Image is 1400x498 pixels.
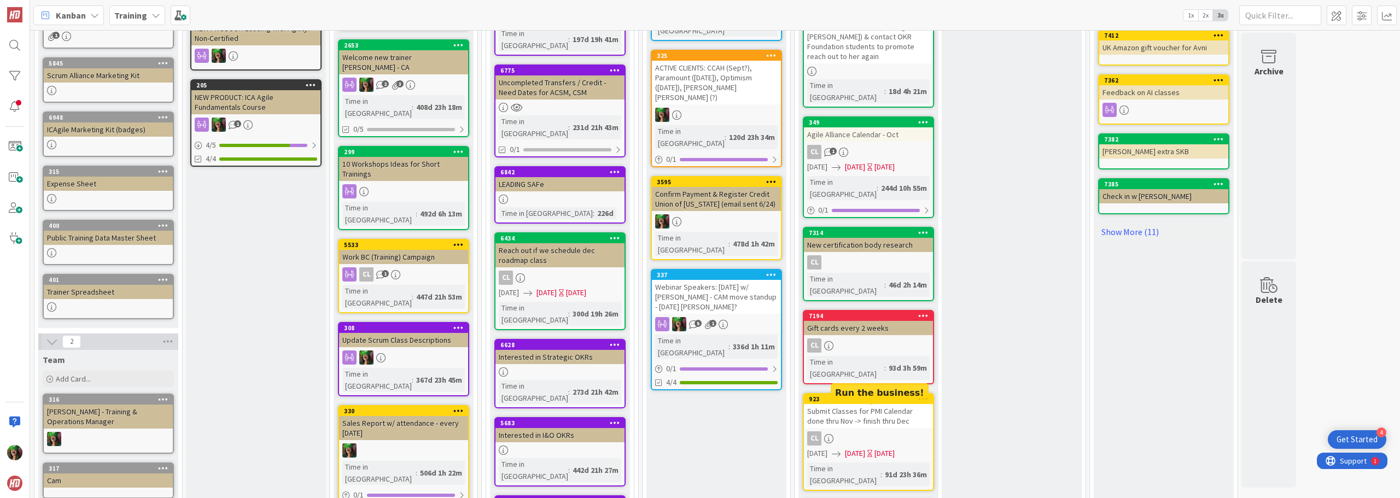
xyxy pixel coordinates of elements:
span: : [568,308,570,320]
div: 5683Interested in I&O OKRs [495,418,625,442]
div: 3595 [652,177,781,187]
img: SL [342,443,357,458]
div: 2653Welcome new trainer [PERSON_NAME] - CA [339,40,468,74]
div: UK Amazon gift voucher for Avni [1099,40,1228,55]
div: NEW PRODUCT: Leading with Agility: Non-Certified [191,21,320,45]
div: Time in [GEOGRAPHIC_DATA] [499,27,568,51]
span: 0/1 [510,144,520,155]
div: 7382 [1104,136,1228,143]
img: SL [655,108,669,122]
div: 7385 [1104,180,1228,188]
div: 317 [44,464,173,473]
div: 273d 21h 42m [570,386,621,398]
div: 299 [344,148,468,156]
div: [DATE] [874,161,895,173]
a: 6628Interested in Strategic OKRsTime in [GEOGRAPHIC_DATA]:273d 21h 42m [494,339,626,408]
div: Time in [GEOGRAPHIC_DATA] [655,125,725,149]
span: [DATE] [536,287,557,298]
div: 0/1 [652,153,781,166]
div: Reschedule I&O class (waiting on [PERSON_NAME]) & contact OKR Foundation students to promote reac... [804,20,933,63]
img: SL [655,214,669,229]
div: SL [191,118,320,132]
a: 308Update Scrum Class DescriptionsSLTime in [GEOGRAPHIC_DATA]:367d 23h 45m [338,322,469,396]
div: 6434Reach out if we schedule dec roadmap class [495,233,625,267]
div: CL [804,431,933,446]
div: CL [804,255,933,269]
div: 7194 [809,312,933,320]
div: 6842LEADING SAFe [495,167,625,191]
div: 315 [44,167,173,177]
div: LEADING SAFe [495,177,625,191]
div: Agile Alliance Calendar - Oct [804,127,933,142]
span: 1 [709,320,716,327]
div: [PERSON_NAME] extra SKB [1099,144,1228,159]
div: 367d 23h 45m [413,374,465,386]
div: Submit Classes for PMI Calendar done thru Nov -> finish thru Dec [804,404,933,428]
div: Update Scrum Class Descriptions [339,333,468,347]
div: Archive [1255,65,1284,78]
span: : [884,85,886,97]
div: Open Get Started checklist, remaining modules: 4 [1328,430,1386,449]
div: 6775 [495,66,625,75]
div: 7412 [1104,32,1228,39]
div: 325ACTIVE CLIENTS: CCAH (Sept?), Paramount ([DATE]), Optimism ([DATE]), [PERSON_NAME] [PERSON_NAM... [652,51,781,104]
div: 300d 19h 26m [570,308,621,320]
span: [DATE] [845,448,865,459]
div: CL [804,338,933,353]
div: 6775 [500,67,625,74]
div: 400 [49,222,173,230]
span: [DATE] [807,161,827,173]
span: Add Card... [56,374,91,384]
div: Expense Sheet [44,177,173,191]
img: avatar [7,476,22,491]
div: 7362 [1099,75,1228,85]
a: 3595Confirm Payment & Register Credit Union of [US_STATE] (email sent 6/24)SLTime in [GEOGRAPHIC_... [651,176,782,260]
span: : [568,464,570,476]
div: Time in [GEOGRAPHIC_DATA] [807,273,884,297]
div: 308 [344,324,468,332]
span: 2x [1198,10,1213,21]
a: 315Expense Sheet [43,166,174,211]
div: ACTIVE CLIENTS: CCAH (Sept?), Paramount ([DATE]), Optimism ([DATE]), [PERSON_NAME] [PERSON_NAME] (?) [652,61,781,104]
div: 6842 [500,168,625,176]
span: : [884,362,886,374]
div: 4/5 [191,138,320,152]
span: [DATE] [845,161,865,173]
div: SL [652,108,781,122]
div: CL [804,145,933,159]
div: 7412UK Amazon gift voucher for Avni [1099,31,1228,55]
span: 1 [52,32,60,39]
div: 205NEW PRODUCT: ICA Agile Fundamentals Course [191,80,320,114]
div: Time in [GEOGRAPHIC_DATA] [342,461,416,485]
span: : [568,121,570,133]
div: Uncompleted Transfers / Credit - Need Dates for ACSM, CSM [495,75,625,99]
div: Reschedule I&O class (waiting on [PERSON_NAME]) & contact OKR Foundation students to promote reac... [804,10,933,63]
span: : [593,207,594,219]
div: Public Training Data Master Sheet [44,231,173,245]
b: Training [114,10,147,21]
div: CL [807,145,821,159]
div: Time in [GEOGRAPHIC_DATA] [499,115,568,139]
div: 7362Feedback on AI classes [1099,75,1228,99]
div: Time in [GEOGRAPHIC_DATA] [807,176,877,200]
a: 7314New certification body researchCLTime in [GEOGRAPHIC_DATA]:46d 2h 14m [803,227,934,301]
span: : [728,238,730,250]
a: 325ACTIVE CLIENTS: CCAH (Sept?), Paramount ([DATE]), Optimism ([DATE]), [PERSON_NAME] [PERSON_NAM... [651,50,782,167]
span: : [880,468,882,481]
div: 316[PERSON_NAME] - Training & Operations Manager [44,395,173,429]
div: 401Trainer Spreadsheet [44,275,173,299]
div: Feedback on AI classes [1099,85,1228,99]
div: 6948 [44,113,173,122]
div: New certification body research [804,238,933,252]
div: 408d 23h 18m [413,101,465,113]
div: CL [807,431,821,446]
div: SL [44,432,173,446]
div: 349 [804,118,933,127]
span: : [412,374,413,386]
div: Time in [GEOGRAPHIC_DATA] [807,356,884,380]
span: [DATE] [807,448,827,459]
a: 6434Reach out if we schedule dec roadmap classCL[DATE][DATE][DATE]Time in [GEOGRAPHIC_DATA]:300d ... [494,232,626,330]
span: : [728,341,730,353]
div: CL [495,271,625,285]
span: 0 / 1 [818,204,829,216]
